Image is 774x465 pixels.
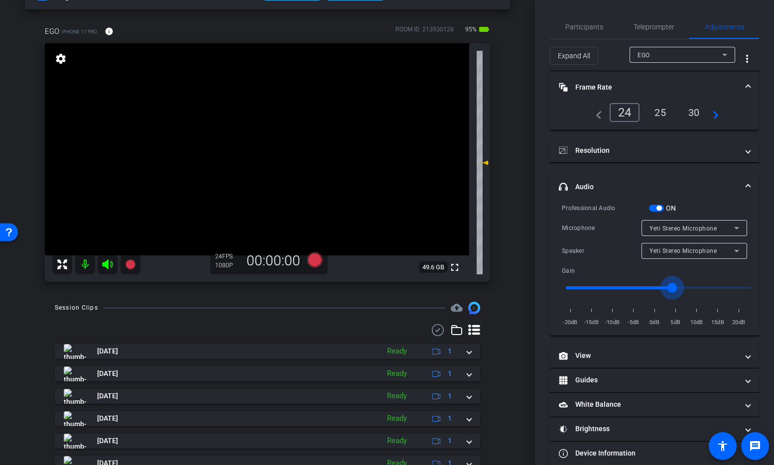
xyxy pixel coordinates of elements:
span: -5dB [625,318,642,328]
mat-expansion-panel-header: Guides [550,368,759,392]
span: Participants [565,23,603,30]
div: Ready [382,368,412,379]
span: 0dB [646,318,663,328]
mat-expansion-panel-header: Brightness [550,417,759,441]
mat-expansion-panel-header: White Balance [550,393,759,417]
mat-expansion-panel-header: thumb-nail[DATE]Ready1 [55,389,480,404]
span: Destinations for your clips [451,302,463,314]
span: [DATE] [97,391,118,401]
div: Audio [550,203,759,336]
div: Session Clips [55,303,98,313]
div: 00:00:00 [240,252,307,269]
mat-expansion-panel-header: thumb-nail[DATE]Ready1 [55,434,480,449]
span: -10dB [604,318,621,328]
span: Adjustments [705,23,744,30]
img: thumb-nail [64,366,86,381]
div: ROOM ID: 213930128 [395,25,454,39]
mat-icon: navigate_next [707,107,719,118]
span: Yeti Stereo Microphone [649,247,717,254]
mat-panel-title: White Balance [559,399,738,410]
div: Ready [382,413,412,424]
button: More Options for Adjustments Panel [735,47,759,71]
mat-expansion-panel-header: thumb-nail[DATE]Ready1 [55,344,480,359]
div: Microphone [562,223,642,233]
span: iPhone 11 Pro [62,28,97,35]
span: 20dB [730,318,747,328]
span: -15dB [583,318,600,328]
div: Gain [562,266,649,276]
label: ON [664,203,676,213]
div: Frame Rate [550,103,759,130]
div: Ready [382,390,412,402]
mat-panel-title: Guides [559,375,738,385]
span: Teleprompter [634,23,674,30]
div: 24 [610,103,640,122]
mat-icon: battery_std [478,23,490,35]
mat-panel-title: Device Information [559,448,738,459]
div: 24 [215,252,240,260]
div: 30 [681,104,707,121]
mat-expansion-panel-header: thumb-nail[DATE]Ready1 [55,366,480,381]
span: 1 [448,413,452,424]
span: Yeti Stereo Microphone [649,225,717,232]
mat-panel-title: View [559,350,738,361]
mat-icon: settings [54,53,68,65]
div: Professional Audio [562,203,649,213]
span: 10dB [688,318,705,328]
img: Session clips [468,302,480,314]
button: Expand All [550,47,598,65]
span: [DATE] [97,368,118,379]
mat-icon: accessibility [717,440,729,452]
span: EGO [638,52,650,59]
img: thumb-nail [64,434,86,449]
mat-icon: more_vert [741,53,753,65]
mat-panel-title: Brightness [559,424,738,434]
img: thumb-nail [64,389,86,404]
img: thumb-nail [64,411,86,426]
mat-panel-title: Frame Rate [559,82,738,93]
span: 1 [448,346,452,356]
span: 1 [448,391,452,401]
div: Ready [382,346,412,357]
mat-icon: 0 dB [477,157,489,169]
mat-panel-title: Audio [559,182,738,192]
mat-icon: navigate_before [590,107,602,118]
mat-expansion-panel-header: Resolution [550,138,759,162]
mat-icon: message [749,440,761,452]
mat-expansion-panel-header: View [550,344,759,368]
mat-expansion-panel-header: thumb-nail[DATE]Ready1 [55,411,480,426]
span: [DATE] [97,436,118,446]
span: 49.6 GB [419,261,448,273]
span: [DATE] [97,413,118,424]
span: Expand All [558,46,590,65]
span: 1 [448,436,452,446]
span: 1 [448,368,452,379]
div: Speaker [562,246,642,256]
mat-icon: fullscreen [449,261,461,273]
span: [DATE] [97,346,118,356]
span: 95% [464,21,478,37]
span: 5dB [667,318,684,328]
mat-expansion-panel-header: Frame Rate [550,71,759,103]
span: EGO [45,26,59,37]
mat-expansion-panel-header: Audio [550,171,759,203]
mat-icon: cloud_upload [451,302,463,314]
div: Ready [382,435,412,447]
div: 1080P [215,261,240,269]
img: thumb-nail [64,344,86,359]
span: -20dB [562,318,579,328]
span: FPS [222,253,233,260]
mat-icon: info [105,27,114,36]
mat-panel-title: Resolution [559,145,738,156]
span: 15dB [709,318,726,328]
div: 25 [647,104,673,121]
